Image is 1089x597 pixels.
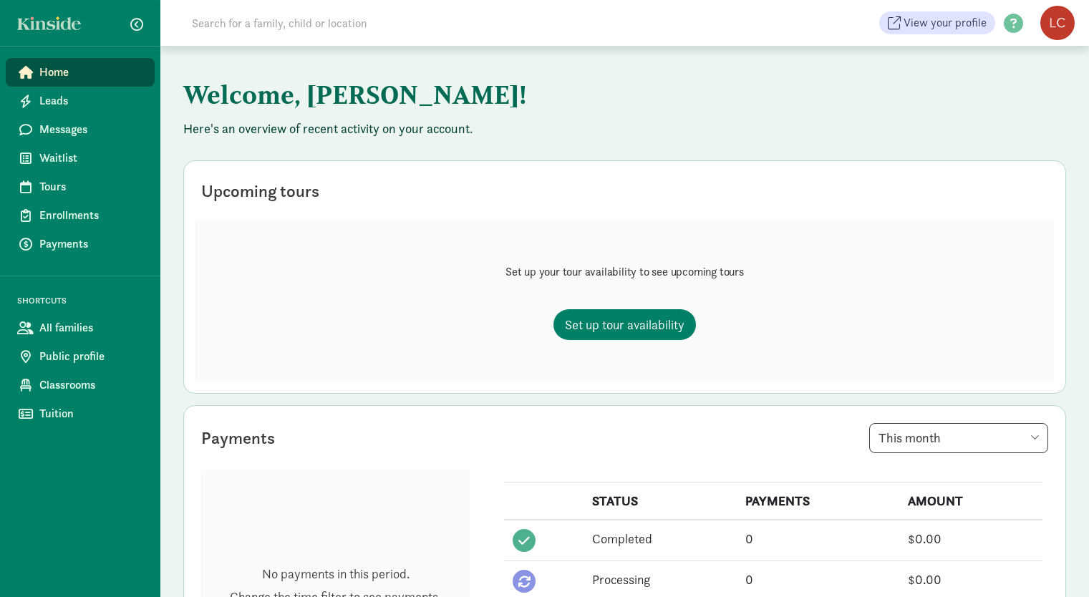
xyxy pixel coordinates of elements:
[6,371,155,399] a: Classrooms
[505,263,744,281] p: Set up your tour availability to see upcoming tours
[39,178,143,195] span: Tours
[39,150,143,167] span: Waitlist
[39,377,143,394] span: Classrooms
[1017,528,1089,597] iframe: Chat Widget
[584,482,737,520] th: STATUS
[592,529,728,548] div: Completed
[899,482,1042,520] th: AMOUNT
[6,144,155,173] a: Waitlist
[201,178,319,204] div: Upcoming tours
[908,570,1034,589] div: $0.00
[201,425,275,451] div: Payments
[879,11,995,34] a: View your profile
[183,120,1066,137] p: Here's an overview of recent activity on your account.
[39,405,143,422] span: Tuition
[39,348,143,365] span: Public profile
[904,14,987,31] span: View your profile
[6,314,155,342] a: All families
[183,69,892,120] h1: Welcome, [PERSON_NAME]!
[39,92,143,110] span: Leads
[6,230,155,258] a: Payments
[183,9,585,37] input: Search for a family, child or location
[553,309,696,340] a: Set up tour availability
[745,570,890,589] div: 0
[39,207,143,224] span: Enrollments
[39,319,143,336] span: All families
[6,201,155,230] a: Enrollments
[6,115,155,144] a: Messages
[737,482,899,520] th: PAYMENTS
[39,64,143,81] span: Home
[6,173,155,201] a: Tours
[565,315,684,334] span: Set up tour availability
[6,342,155,371] a: Public profile
[592,570,728,589] div: Processing
[6,87,155,115] a: Leads
[6,58,155,87] a: Home
[6,399,155,428] a: Tuition
[230,566,441,583] p: No payments in this period.
[39,236,143,253] span: Payments
[39,121,143,138] span: Messages
[908,529,1034,548] div: $0.00
[745,529,890,548] div: 0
